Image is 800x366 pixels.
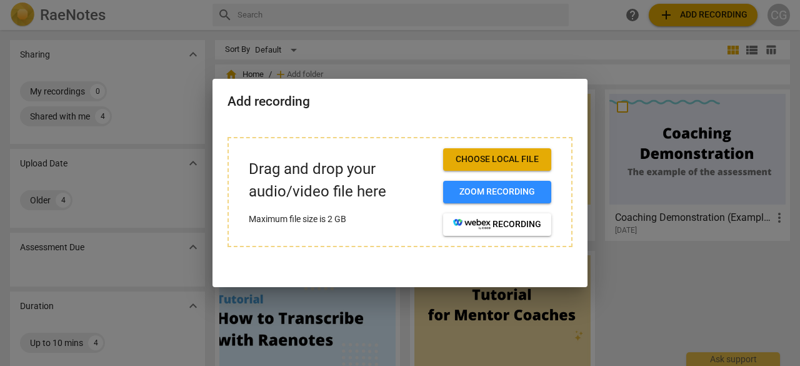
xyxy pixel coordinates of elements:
button: Choose local file [443,148,551,171]
span: recording [453,218,541,231]
button: recording [443,213,551,236]
h2: Add recording [227,94,572,109]
p: Drag and drop your audio/video file here [249,158,433,202]
span: Choose local file [453,153,541,166]
p: Maximum file size is 2 GB [249,213,433,226]
button: Zoom recording [443,181,551,203]
span: Zoom recording [453,186,541,198]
